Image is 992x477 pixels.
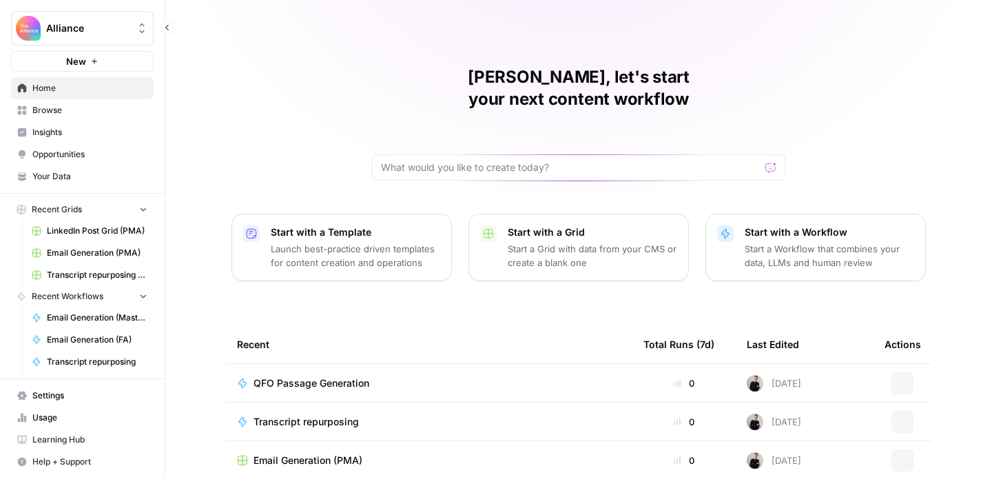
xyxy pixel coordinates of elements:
div: 0 [643,415,725,429]
span: Help + Support [32,456,147,468]
span: Email Generation (FA) [47,334,147,346]
a: Settings [11,385,154,407]
span: Transcript repurposing [254,415,359,429]
h1: [PERSON_NAME], let's start your next content workflow [372,66,785,110]
button: Recent Grids [11,199,154,220]
div: Actions [885,325,921,363]
a: Learning Hub [11,429,154,451]
button: Workspace: Alliance [11,11,154,45]
a: QFO Passage Generation [237,376,621,390]
span: LinkedIn Post Grid (PMA) [47,225,147,237]
span: Transcript repurposing (PMA) [47,269,147,281]
a: Transcript repurposing [237,415,621,429]
span: Recent Grids [32,203,82,216]
div: Total Runs (7d) [643,325,714,363]
img: rzyuksnmva7rad5cmpd7k6b2ndco [747,414,763,430]
button: Help + Support [11,451,154,473]
span: Email Generation (Master) [47,312,147,324]
a: Home [11,77,154,99]
span: Learning Hub [32,434,147,446]
div: 0 [643,454,725,467]
a: Transcript repurposing [25,351,154,373]
a: LinkedIn Post Grid (PMA) [25,220,154,242]
p: Launch best-practice driven templates for content creation and operations [271,242,440,270]
span: Insights [32,126,147,139]
p: Start a Workflow that combines your data, LLMs and human review [745,242,914,270]
p: Start a Grid with data from your CMS or create a blank one [508,242,677,270]
p: Start with a Grid [508,225,677,239]
span: Your Data [32,170,147,183]
a: Transcript repurposing (PMA) [25,264,154,286]
button: Start with a TemplateLaunch best-practice driven templates for content creation and operations [231,214,452,281]
span: New [66,54,86,68]
input: What would you like to create today? [381,161,760,174]
a: Email Generation (FA) [25,329,154,351]
button: Start with a GridStart a Grid with data from your CMS or create a blank one [468,214,689,281]
a: Email Generation (PMA) [25,242,154,264]
span: Email Generation (PMA) [47,247,147,259]
button: Start with a WorkflowStart a Workflow that combines your data, LLMs and human review [705,214,926,281]
button: Recent Workflows [11,286,154,307]
span: Recent Workflows [32,290,103,303]
a: Browse [11,99,154,121]
div: Last Edited [747,325,799,363]
div: [DATE] [747,375,801,392]
img: rzyuksnmva7rad5cmpd7k6b2ndco [747,375,763,392]
a: Email Generation (PMA) [237,454,621,467]
div: 0 [643,376,725,390]
p: Start with a Template [271,225,440,239]
div: Recent [237,325,621,363]
a: Usage [11,407,154,429]
span: QFO Passage Generation [254,376,369,390]
span: Usage [32,412,147,424]
p: Start with a Workflow [745,225,914,239]
span: Email Generation (PMA) [254,454,362,467]
span: Settings [32,389,147,402]
span: Home [32,82,147,94]
a: Email Generation (Master) [25,307,154,329]
span: Browse [32,104,147,116]
img: Alliance Logo [16,16,41,41]
img: rzyuksnmva7rad5cmpd7k6b2ndco [747,452,763,469]
span: Alliance [46,21,130,35]
span: Opportunities [32,148,147,161]
a: Opportunities [11,143,154,165]
span: Transcript repurposing [47,356,147,368]
div: [DATE] [747,452,801,469]
a: Insights [11,121,154,143]
button: New [11,51,154,72]
a: Your Data [11,165,154,187]
div: [DATE] [747,414,801,430]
